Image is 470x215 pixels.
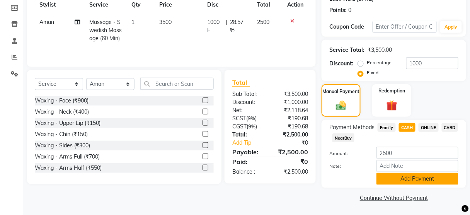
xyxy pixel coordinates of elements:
div: ₹2,500.00 [270,168,314,176]
span: CGST [232,123,247,130]
div: ₹3,500.00 [368,46,392,54]
span: NearBuy [332,133,354,142]
span: CASH [399,123,416,132]
label: Amount: [324,150,370,157]
span: CARD [442,123,458,132]
span: Total [232,78,250,87]
div: Net: [226,106,270,114]
div: Balance : [226,168,270,176]
div: Points: [329,6,347,14]
a: Continue Without Payment [323,194,465,202]
div: Payable: [226,147,270,157]
span: 1 [131,19,135,26]
div: ₹2,118.64 [270,106,314,114]
span: 1000 F [207,18,223,34]
span: 9% [248,123,255,130]
input: Search or Scan [140,78,214,90]
input: Enter Offer / Coupon Code [373,21,437,33]
div: Waxing - Sides (₹300) [35,142,90,150]
div: Total: [226,131,270,139]
div: Waxing - Arms Half (₹550) [35,164,102,172]
div: Discount: [226,98,270,106]
button: Add Payment [376,173,458,185]
div: Sub Total: [226,90,270,98]
div: Waxing - Face (₹900) [35,97,89,105]
div: Coupon Code [329,23,372,31]
img: _gift.svg [383,99,401,113]
img: _cash.svg [333,100,349,111]
span: 3500 [159,19,172,26]
button: Apply [440,21,462,33]
label: Redemption [378,87,405,94]
div: ₹1,000.00 [270,98,314,106]
input: Add Note [376,160,458,172]
a: Add Tip [226,139,278,147]
div: ( ) [226,114,270,123]
div: ₹0 [278,139,314,147]
input: Amount [376,147,458,159]
span: 9% [248,115,255,121]
div: Waxing - Arms Full (₹700) [35,153,100,161]
div: Service Total: [329,46,364,54]
span: SGST [232,115,246,122]
div: ₹190.68 [270,114,314,123]
div: Waxing - Upper Lip (₹150) [35,119,100,127]
span: Family [378,123,396,132]
label: Manual Payment [323,88,360,95]
span: | [226,18,227,34]
div: Discount: [329,60,353,68]
span: 2500 [257,19,270,26]
span: Payment Methods [329,123,375,131]
div: ( ) [226,123,270,131]
label: Fixed [367,69,378,76]
div: Paid: [226,157,270,166]
div: ₹190.68 [270,123,314,131]
div: ₹3,500.00 [270,90,314,98]
span: Massage - Swedish Massage (60 Min) [89,19,122,42]
div: ₹2,500.00 [270,131,314,139]
div: Waxing - Chin (₹150) [35,130,88,138]
div: Waxing - Neck (₹400) [35,108,89,116]
label: Percentage [367,59,392,66]
span: Aman [39,19,54,26]
div: ₹2,500.00 [270,147,314,157]
div: 0 [348,6,351,14]
span: ONLINE [419,123,439,132]
label: Note: [324,163,370,170]
div: ₹0 [270,157,314,166]
span: 28.57 % [230,18,248,34]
